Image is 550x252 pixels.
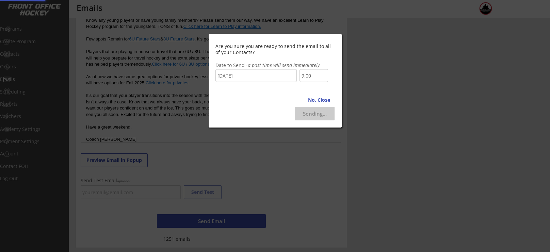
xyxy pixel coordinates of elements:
[300,69,328,82] input: 12:00
[303,93,335,107] button: No, Close
[215,69,297,82] input: 8/23/2025
[248,62,320,68] em: a past time will send immediately
[295,107,335,120] button: Sending...
[215,63,335,68] div: Date to Send -
[215,43,335,55] div: Are you sure you are ready to send the email to all of your Contacts?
